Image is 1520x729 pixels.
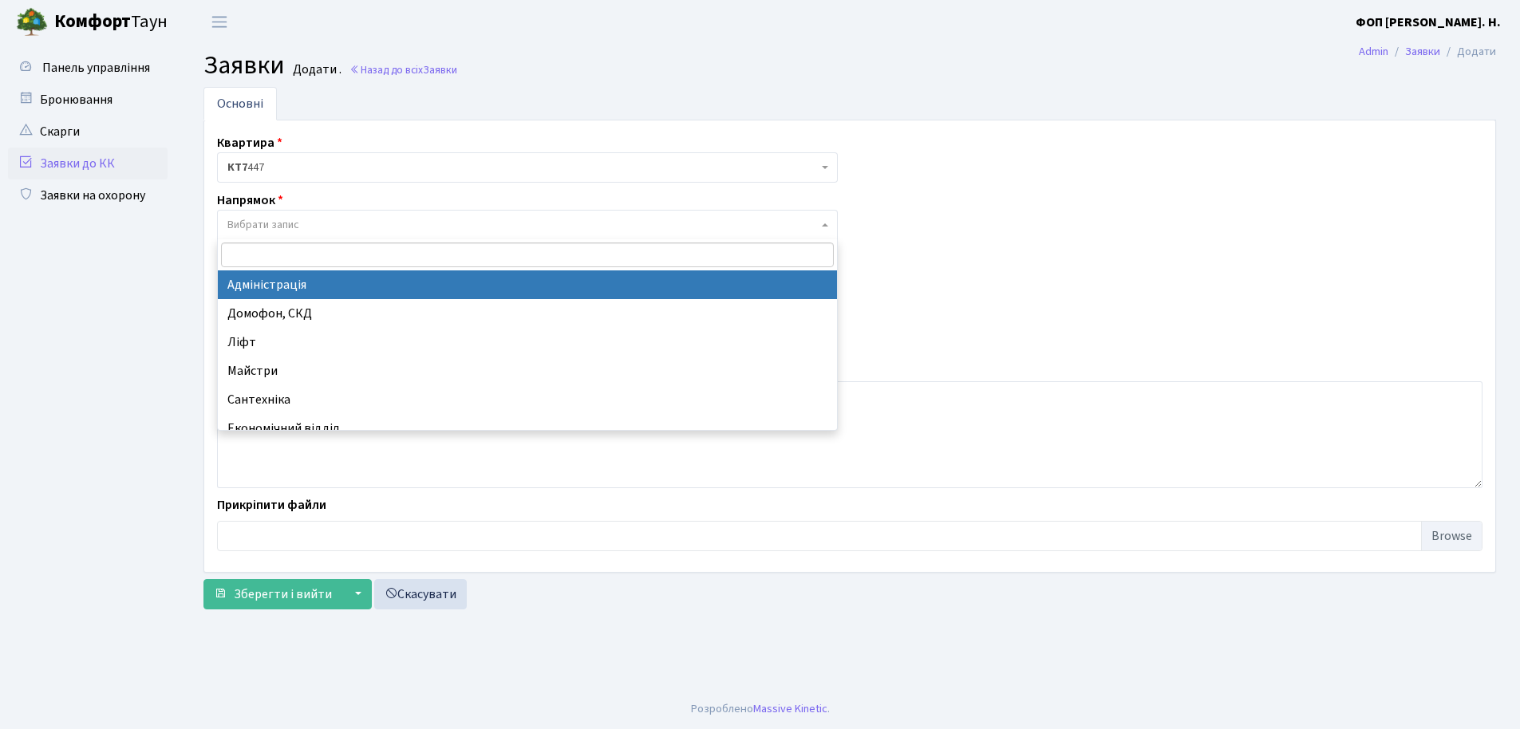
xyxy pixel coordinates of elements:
li: Майстри [218,357,837,385]
a: Заявки [1405,43,1440,60]
a: Панель управління [8,52,168,84]
a: ФОП [PERSON_NAME]. Н. [1356,13,1501,32]
span: Таун [54,9,168,36]
a: Заявки на охорону [8,179,168,211]
label: Напрямок [217,191,283,210]
span: Вибрати запис [227,217,299,233]
span: Заявки [203,47,285,84]
li: Домофон, СКД [218,299,837,328]
a: Admin [1359,43,1388,60]
a: Заявки до КК [8,148,168,179]
b: ФОП [PERSON_NAME]. Н. [1356,14,1501,31]
a: Скарги [8,116,168,148]
a: Massive Kinetic [753,700,827,717]
img: logo.png [16,6,48,38]
span: <b>КТ7</b>&nbsp;&nbsp;&nbsp;447 [217,152,838,183]
a: Скасувати [374,579,467,609]
small: Додати . [290,62,342,77]
li: Адміністрація [218,270,837,299]
a: Назад до всіхЗаявки [349,62,457,77]
b: КТ7 [227,160,247,175]
label: Прикріпити файли [217,495,326,514]
div: Розроблено . [691,700,830,718]
span: Панель управління [42,59,150,77]
a: Основні [203,87,277,120]
label: Квартира [217,133,282,152]
nav: breadcrumb [1335,35,1520,69]
button: Зберегти і вийти [203,579,342,609]
button: Переключити навігацію [199,9,239,35]
b: Комфорт [54,9,131,34]
a: Бронювання [8,84,168,116]
li: Додати [1440,43,1496,61]
li: Сантехніка [218,385,837,414]
span: Заявки [423,62,457,77]
span: <b>КТ7</b>&nbsp;&nbsp;&nbsp;447 [227,160,818,175]
li: Ліфт [218,328,837,357]
li: Економічний відділ [218,414,837,443]
span: Зберегти і вийти [234,585,332,603]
